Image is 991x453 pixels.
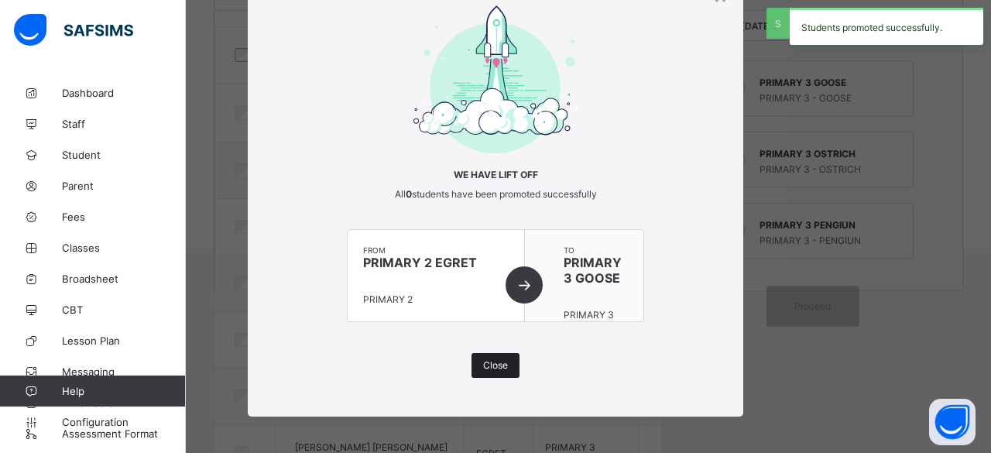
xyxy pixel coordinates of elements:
[14,14,133,46] img: safsims
[62,385,185,397] span: Help
[413,5,578,153] img: take-off-complete.1ce1a4aa937d04e8611fc73cc7ee0ef8.svg
[483,359,508,371] span: Close
[790,8,983,45] div: Students promoted successfully.
[62,365,186,378] span: Messaging
[62,211,186,223] span: Fees
[62,416,185,428] span: Configuration
[929,399,976,445] button: Open asap
[62,87,186,99] span: Dashboard
[347,169,644,180] span: We have lift off
[395,188,597,200] span: All students have been promoted successfully
[564,245,628,255] span: to
[564,309,614,321] span: PRIMARY 3
[406,188,412,200] b: 0
[62,335,186,347] span: Lesson Plan
[62,273,186,285] span: Broadsheet
[62,118,186,130] span: Staff
[363,293,413,305] span: PRIMARY 2
[363,255,509,270] span: PRIMARY 2 EGRET
[363,245,509,255] span: from
[62,149,186,161] span: Student
[564,255,628,286] span: PRIMARY 3 GOOSE
[62,304,186,316] span: CBT
[62,180,186,192] span: Parent
[62,242,186,254] span: Classes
